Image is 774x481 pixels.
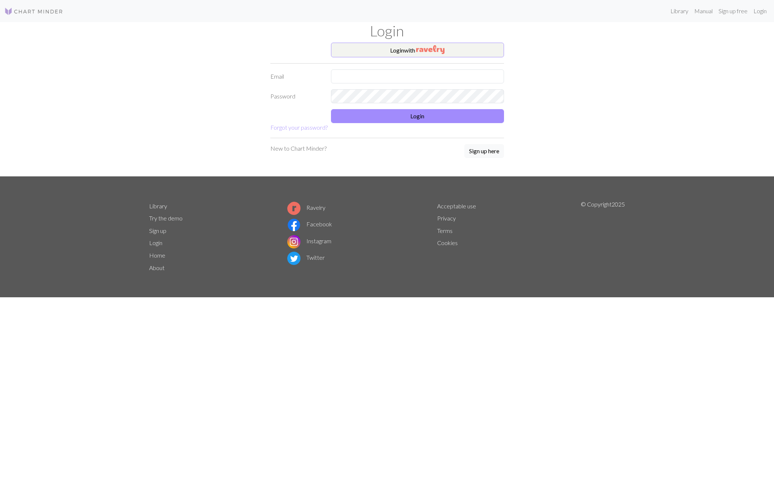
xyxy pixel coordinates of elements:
a: Try the demo [149,215,183,222]
button: Loginwith [331,43,504,57]
img: Facebook logo [287,218,300,231]
a: Library [667,4,691,18]
a: Acceptable use [437,202,476,209]
a: Login [149,239,162,246]
a: Twitter [287,254,325,261]
a: Forgot your password? [270,124,328,131]
a: Sign up [149,227,166,234]
a: Login [750,4,770,18]
a: Facebook [287,220,332,227]
a: Library [149,202,167,209]
a: Terms [437,227,453,234]
img: Ravelry logo [287,202,300,215]
button: Login [331,109,504,123]
button: Sign up here [464,144,504,158]
a: Home [149,252,165,259]
img: Logo [4,7,63,16]
a: Ravelry [287,204,325,211]
label: Email [266,69,327,83]
img: Twitter logo [287,252,300,265]
p: New to Chart Minder? [270,144,327,153]
a: Manual [691,4,716,18]
h1: Login [145,22,630,40]
a: Privacy [437,215,456,222]
a: About [149,264,165,271]
img: Instagram logo [287,235,300,248]
label: Password [266,89,327,103]
p: © Copyright 2025 [581,200,625,274]
a: Instagram [287,237,331,244]
a: Sign up free [716,4,750,18]
a: Cookies [437,239,458,246]
a: Sign up here [464,144,504,159]
img: Ravelry [416,45,444,54]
